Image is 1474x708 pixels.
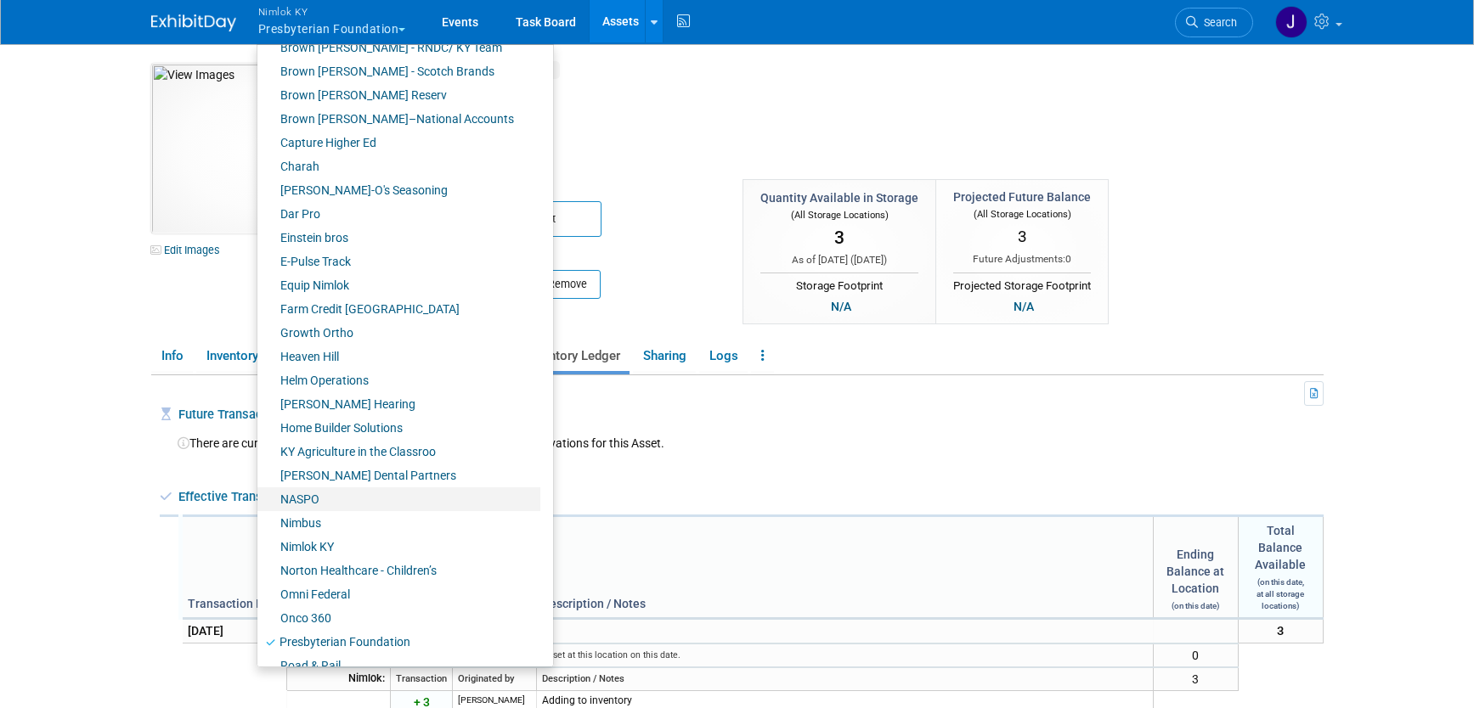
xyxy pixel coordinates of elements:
[1238,516,1323,619] td: Total Balance Available
[151,64,376,233] img: View Images
[257,107,540,131] a: Brown [PERSON_NAME]–National Accounts
[257,535,540,559] a: Nimlok KY
[181,619,287,643] td: [DATE]
[257,630,540,654] a: Presbyterian Foundation
[257,155,540,178] a: Charah
[953,252,1091,267] div: Future Adjustments:
[1153,516,1238,619] td: Ending Balance at Location
[257,511,540,535] a: Nimbus
[1244,573,1318,612] div: (on this date, at all storage locations)
[834,228,844,248] span: 3
[257,606,540,630] a: Onco 360
[760,273,918,295] div: Storage Footprint
[1018,227,1027,246] span: 3
[257,582,540,606] a: Omni Federal
[151,239,227,261] a: Edit Images
[453,667,537,691] td: Originated by
[257,131,540,155] a: Capture Higher Ed
[178,489,315,504] a: Effective Transactions
[1277,623,1284,638] span: 3
[1175,8,1253,37] a: Search
[410,237,718,265] div: Adjust Inventory in Storage:
[257,202,540,226] a: Dar Pro
[257,178,540,202] a: [PERSON_NAME]-O's Seasoning
[542,694,1148,708] div: Adding to inventory
[522,270,601,299] button: Remove
[257,464,540,487] a: [PERSON_NAME] Dental Partners
[410,179,718,196] div: Make Reservation:
[257,440,540,464] a: KY Agriculture in the Classroo
[257,321,540,345] a: Growth Ortho
[953,188,1091,205] div: Projected Future Balance
[826,297,856,316] div: N/A
[257,345,540,368] a: Heaven Hill
[257,297,540,321] a: Farm Credit [GEOGRAPHIC_DATA]
[760,253,918,267] div: As of [DATE] ( )
[257,559,540,582] a: Norton Healthcare - Children’s
[537,516,1154,619] td: Description / Notes
[257,250,540,273] a: E-Pulse Track
[760,206,918,222] div: (All Storage Locations)
[1159,597,1233,612] div: (on this date)
[1275,6,1307,38] img: Jamie Dunn
[1192,649,1199,662] span: 0
[151,14,236,31] img: ExhibitDay
[257,226,540,250] a: Einstein bros
[257,273,540,297] a: Equip Nimlok
[257,392,540,416] a: [PERSON_NAME] Hearing
[405,87,1183,117] div: Bannerstand
[196,341,311,371] a: Inventory Details
[257,36,540,59] a: Brown [PERSON_NAME] - RNDC/ KY Team
[1008,297,1039,316] div: N/A
[348,671,385,684] span: Nimlok:
[391,643,1154,667] td: There are no adjustments for this asset at this location on this date.
[257,83,540,107] a: Brown [PERSON_NAME] Reserv
[258,3,406,20] span: Nimlok KY
[165,435,1319,452] div: There are currently no future/pending inventory adjustments or reservations for this Asset.
[760,189,918,206] div: Quantity Available in Storage
[1065,253,1071,265] span: 0
[537,667,1154,691] td: Description / Notes
[1198,16,1237,29] span: Search
[391,667,453,691] td: Transaction
[953,205,1091,222] div: (All Storage Locations)
[1192,672,1199,686] span: 3
[178,407,370,422] a: Future Transactions (Upcoming)
[257,368,540,392] a: Helm Operations
[257,59,540,83] a: Brown [PERSON_NAME] - Scotch Brands
[854,254,884,266] span: [DATE]
[699,341,748,371] a: Logs
[633,341,696,371] a: Sharing
[953,273,1091,295] div: Projected Storage Footprint
[410,126,1183,176] div: Tags
[181,516,287,619] td: Transaction Date
[151,341,193,371] a: Info
[257,416,540,440] a: Home Builder Solutions
[257,487,540,511] a: NASPO
[257,654,540,677] a: Road & Rail
[516,341,630,371] a: Inventory Ledger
